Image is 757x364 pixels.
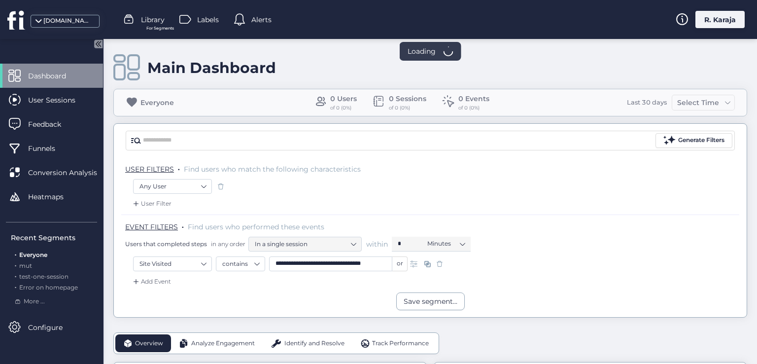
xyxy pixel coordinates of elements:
[28,191,78,202] span: Heatmaps
[255,237,355,252] nz-select-item: In a single session
[191,339,255,348] span: Analyze Engagement
[427,236,465,251] nz-select-item: Minutes
[15,260,16,269] span: .
[15,271,16,280] span: .
[28,322,77,333] span: Configure
[19,284,78,291] span: Error on homepage
[392,256,408,271] div: or
[28,143,70,154] span: Funnels
[28,71,81,81] span: Dashboard
[197,14,219,25] span: Labels
[251,14,272,25] span: Alerts
[125,165,174,174] span: USER FILTERS
[131,199,172,209] div: User Filter
[366,239,388,249] span: within
[184,165,361,174] span: Find users who match the following characteristics
[43,16,93,26] div: [DOMAIN_NAME]
[139,179,206,194] nz-select-item: Any User
[222,256,259,271] nz-select-item: contains
[404,296,457,307] div: Save segment...
[28,95,90,106] span: User Sessions
[678,136,724,145] div: Generate Filters
[15,249,16,258] span: .
[135,339,163,348] span: Overview
[19,262,32,269] span: mut
[147,59,276,77] div: Main Dashboard
[284,339,344,348] span: Identify and Resolve
[141,14,165,25] span: Library
[655,133,732,148] button: Generate Filters
[28,119,76,130] span: Feedback
[24,297,45,306] span: More ...
[11,232,97,243] div: Recent Segments
[146,25,174,32] span: For Segments
[19,273,69,280] span: test-one-session
[695,11,745,28] div: R. Karaja
[372,339,429,348] span: Track Performance
[125,240,207,248] span: Users that completed steps
[131,277,171,287] div: Add Event
[125,222,178,231] span: EVENT FILTERS
[182,220,184,230] span: .
[15,282,16,291] span: .
[188,222,324,231] span: Find users who performed these events
[408,46,436,57] span: Loading
[19,251,47,258] span: Everyone
[209,240,245,248] span: in any order
[139,256,206,271] nz-select-item: Site Visited
[28,167,112,178] span: Conversion Analysis
[178,163,180,173] span: .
